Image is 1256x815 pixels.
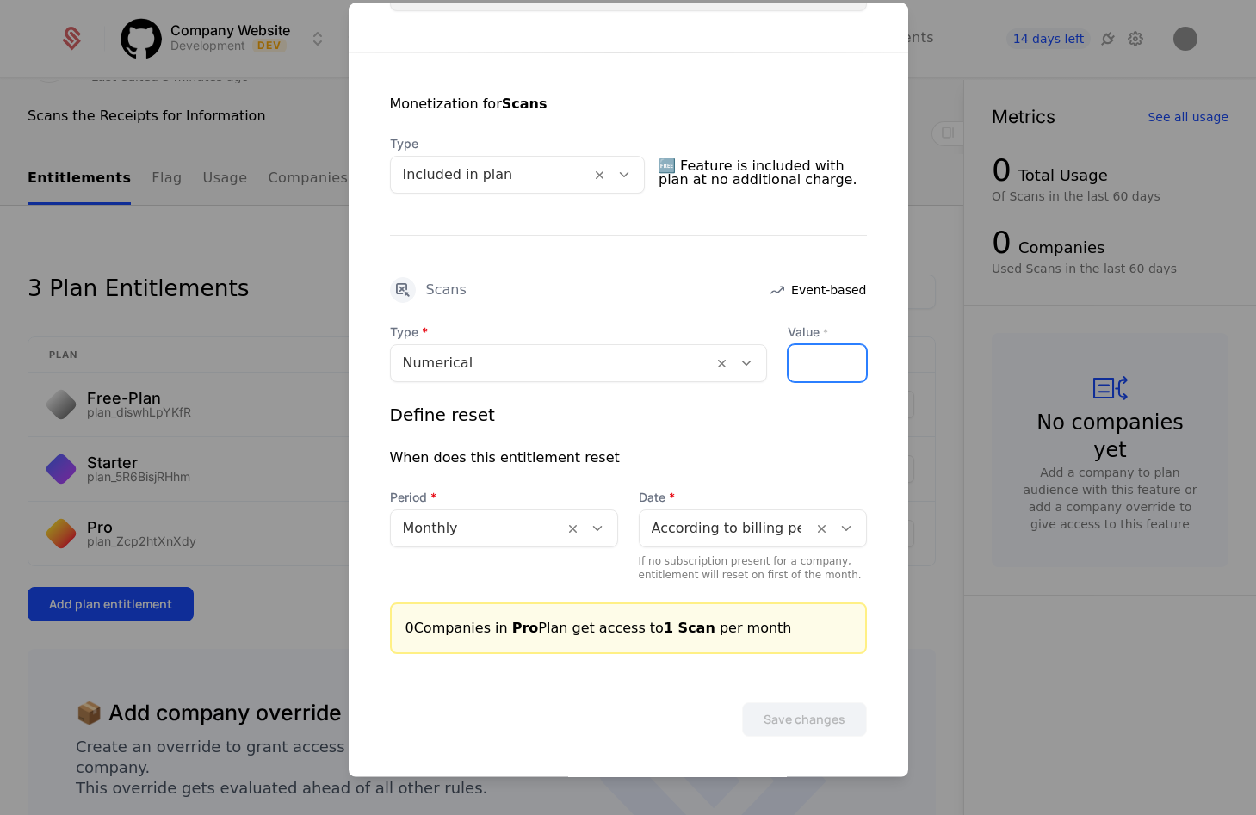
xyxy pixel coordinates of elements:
span: per month [664,619,792,635]
span: 1 Scan [664,619,715,635]
button: Save changes [742,701,867,736]
span: Type [390,134,646,151]
div: Define reset [390,402,495,426]
span: Pro [512,619,539,635]
span: Date [639,488,867,505]
div: Monetization for [390,93,548,114]
span: Period [390,488,618,505]
span: Type [390,323,767,340]
span: Event-based [791,281,866,298]
div: 0 Companies in Plan get access to [405,617,851,638]
div: When does this entitlement reset [390,447,620,467]
label: Value [788,323,867,340]
strong: Scans [502,95,548,111]
div: Scans [426,282,467,296]
span: 🆓 Feature is included with plan at no additional charge. [659,151,867,193]
div: If no subscription present for a company, entitlement will reset on first of the month. [639,553,867,581]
